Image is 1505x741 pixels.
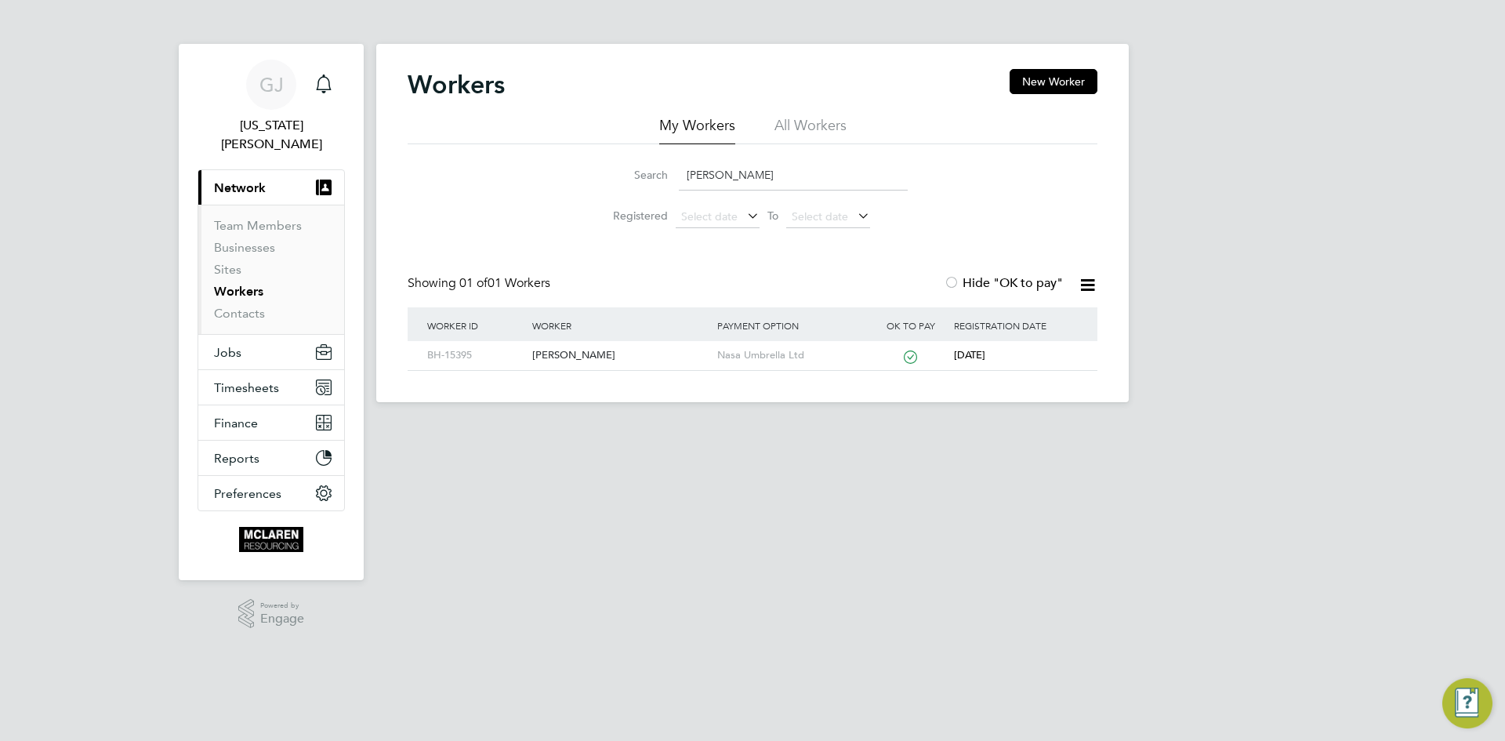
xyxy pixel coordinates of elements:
div: Nasa Umbrella Ltd [713,341,872,370]
span: 01 of [459,275,488,291]
button: Jobs [198,335,344,369]
label: Hide "OK to pay" [944,275,1063,291]
a: Powered byEngage [238,599,305,629]
h2: Workers [408,69,505,100]
nav: Main navigation [179,44,364,580]
li: All Workers [774,116,847,144]
a: Businesses [214,240,275,255]
a: BH-15395[PERSON_NAME]Nasa Umbrella Ltd[DATE] [423,340,1082,354]
span: Select date [681,209,738,223]
label: Search [597,168,668,182]
span: 01 Workers [459,275,550,291]
a: Workers [214,284,263,299]
div: Worker ID [423,307,528,343]
div: Network [198,205,344,334]
button: Timesheets [198,370,344,405]
div: Registration Date [950,307,1082,343]
span: Powered by [260,599,304,612]
span: Jobs [214,345,241,360]
a: Sites [214,262,241,277]
span: Engage [260,612,304,626]
input: Name, email or phone number [679,160,908,191]
span: Select date [792,209,848,223]
div: Showing [408,275,553,292]
span: Preferences [214,486,281,501]
span: GJ [259,74,284,95]
span: [DATE] [954,348,985,361]
span: Finance [214,416,258,430]
button: Network [198,170,344,205]
span: Network [214,180,266,195]
a: Go to home page [198,527,345,552]
button: Preferences [198,476,344,510]
div: BH-15395 [423,341,528,370]
button: New Worker [1010,69,1097,94]
div: Payment Option [713,307,872,343]
span: Timesheets [214,380,279,395]
button: Reports [198,441,344,475]
a: Contacts [214,306,265,321]
button: Finance [198,405,344,440]
div: Worker [528,307,713,343]
div: [PERSON_NAME] [528,341,713,370]
div: OK to pay [871,307,950,343]
span: To [763,205,783,226]
a: Team Members [214,218,302,233]
span: Reports [214,451,259,466]
img: mclaren-logo-retina.png [239,527,303,552]
a: GJ[US_STATE][PERSON_NAME] [198,60,345,154]
label: Registered [597,209,668,223]
li: My Workers [659,116,735,144]
span: Georgia Jesson [198,116,345,154]
button: Engage Resource Center [1442,678,1492,728]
